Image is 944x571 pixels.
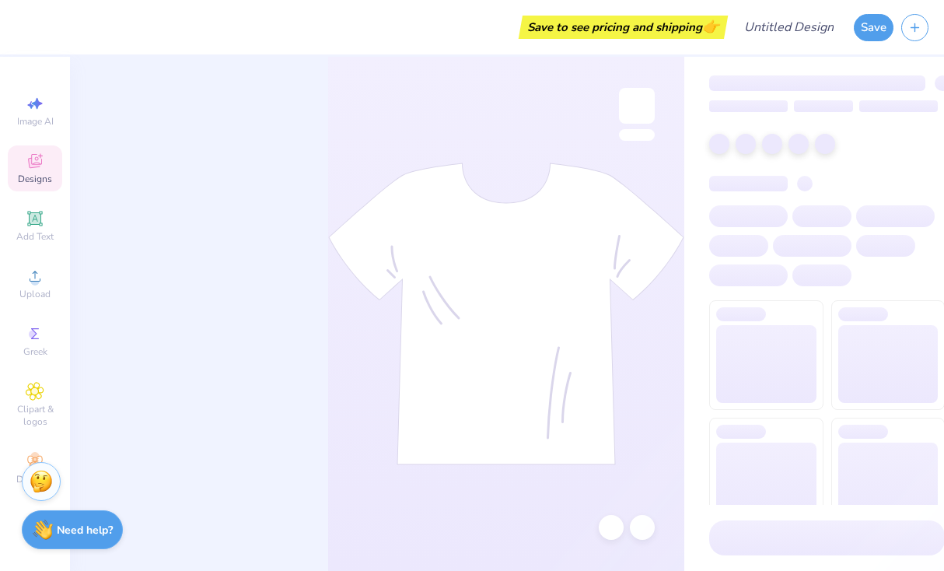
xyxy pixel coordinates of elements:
[702,17,719,36] span: 👉
[17,115,54,128] span: Image AI
[18,173,52,185] span: Designs
[854,14,893,41] button: Save
[732,12,846,43] input: Untitled Design
[23,345,47,358] span: Greek
[57,523,113,538] strong: Need help?
[328,163,684,465] img: tee-skeleton.svg
[8,403,62,428] span: Clipart & logos
[19,288,51,300] span: Upload
[16,473,54,485] span: Decorate
[16,230,54,243] span: Add Text
[523,16,724,39] div: Save to see pricing and shipping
